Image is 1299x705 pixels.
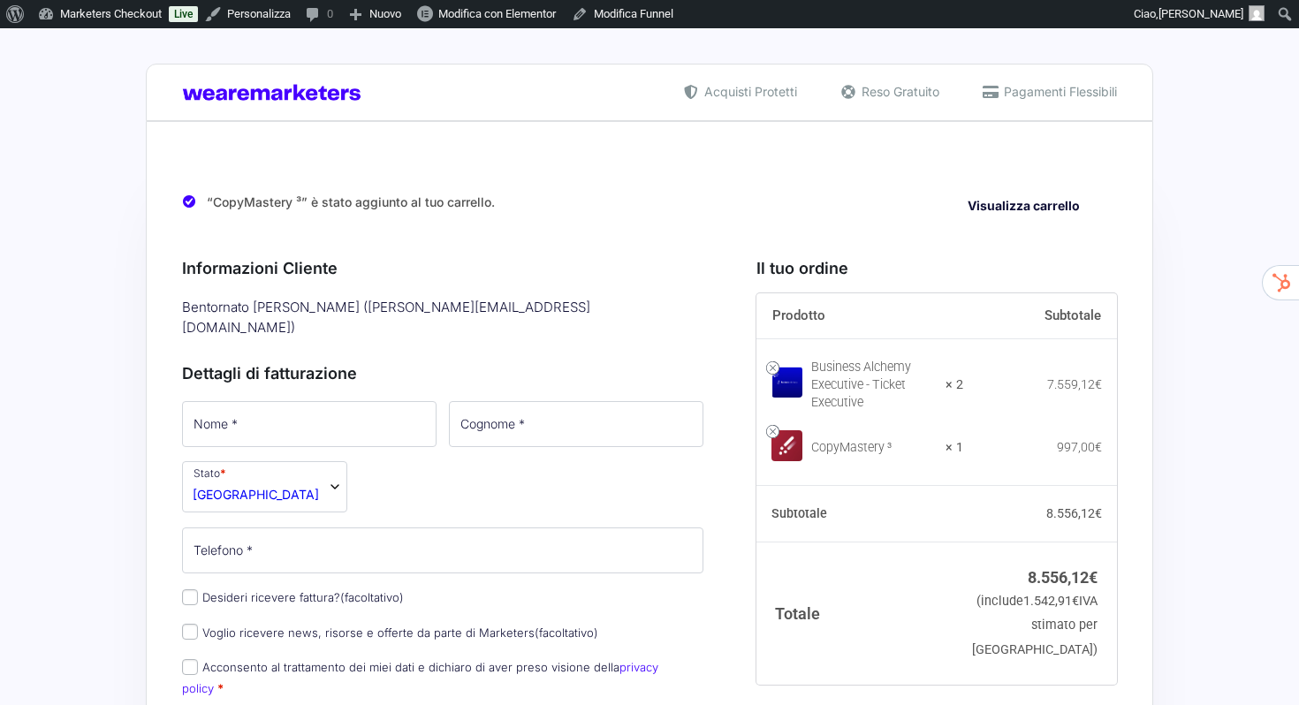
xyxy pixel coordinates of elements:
input: Nome * [182,401,437,447]
bdi: 997,00 [1057,440,1102,454]
span: € [1089,568,1098,587]
a: Visualizza carrello [955,193,1092,220]
input: Cognome * [449,401,703,447]
label: Acconsento al trattamento dei miei dati e dichiaro di aver preso visione della [182,660,658,694]
input: Desideri ricevere fattura?(facoltativo) [182,589,198,605]
span: (facoltativo) [535,625,598,640]
input: Telefono * [182,527,703,573]
a: privacy policy [182,660,658,694]
th: Subtotale [756,486,964,542]
iframe: Customerly Messenger Launcher [14,636,67,689]
label: Voglio ricevere news, risorse e offerte da parte di Marketers [182,625,598,640]
small: (include IVA stimato per [GEOGRAPHIC_DATA]) [972,594,1098,656]
span: [PERSON_NAME] [1158,7,1243,20]
div: Bentornato [PERSON_NAME] ( [PERSON_NAME][EMAIL_ADDRESS][DOMAIN_NAME] ) [176,293,710,342]
h3: Informazioni Cliente [182,256,703,280]
th: Prodotto [756,293,964,339]
strong: × 1 [946,439,963,457]
span: € [1072,594,1079,609]
bdi: 8.556,12 [1028,568,1098,587]
img: Business Alchemy Executive - Ticket Executive [771,367,802,398]
div: Business Alchemy Executive - Ticket Executive [811,359,935,412]
h3: Dettagli di fatturazione [182,361,703,385]
span: Modifica con Elementor [438,7,556,20]
h3: Il tuo ordine [756,256,1117,280]
bdi: 8.556,12 [1046,506,1102,520]
input: Acconsento al trattamento dei miei dati e dichiaro di aver preso visione dellaprivacy policy [182,659,198,675]
strong: × 2 [946,376,963,394]
bdi: 7.559,12 [1047,377,1102,391]
div: “CopyMastery ³” è stato aggiunto al tuo carrello. [182,180,1117,225]
span: Pagamenti Flessibili [999,82,1117,101]
a: Live [169,6,198,22]
img: CopyMastery ³ [771,430,802,461]
span: Reso Gratuito [857,82,939,101]
div: CopyMastery ³ [811,439,935,457]
span: 1.542,91 [1023,594,1079,609]
span: Acquisti Protetti [700,82,797,101]
th: Totale [756,542,964,684]
label: Desideri ricevere fattura? [182,590,404,604]
span: € [1095,506,1102,520]
input: Voglio ricevere news, risorse e offerte da parte di Marketers(facoltativo) [182,624,198,640]
span: Italia [193,485,319,504]
th: Subtotale [963,293,1117,339]
span: Stato [182,461,347,512]
span: € [1095,440,1102,454]
span: (facoltativo) [340,590,404,604]
span: € [1095,377,1102,391]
